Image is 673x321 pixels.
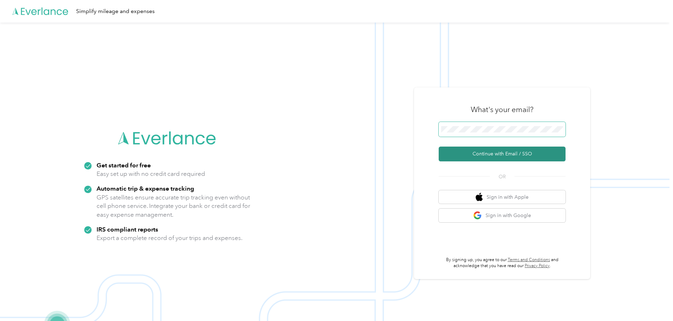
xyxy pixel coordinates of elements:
[439,190,566,204] button: apple logoSign in with Apple
[471,105,533,115] h3: What's your email?
[97,169,205,178] p: Easy set up with no credit card required
[508,257,550,263] a: Terms and Conditions
[525,263,550,268] a: Privacy Policy
[439,257,566,269] p: By signing up, you agree to our and acknowledge that you have read our .
[97,234,242,242] p: Export a complete record of your trips and expenses.
[97,185,194,192] strong: Automatic trip & expense tracking
[76,7,155,16] div: Simplify mileage and expenses
[476,193,483,202] img: apple logo
[473,211,482,220] img: google logo
[439,147,566,161] button: Continue with Email / SSO
[490,173,514,180] span: OR
[97,193,251,219] p: GPS satellites ensure accurate trip tracking even without cell phone service. Integrate your bank...
[97,226,158,233] strong: IRS compliant reports
[97,161,151,169] strong: Get started for free
[439,209,566,222] button: google logoSign in with Google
